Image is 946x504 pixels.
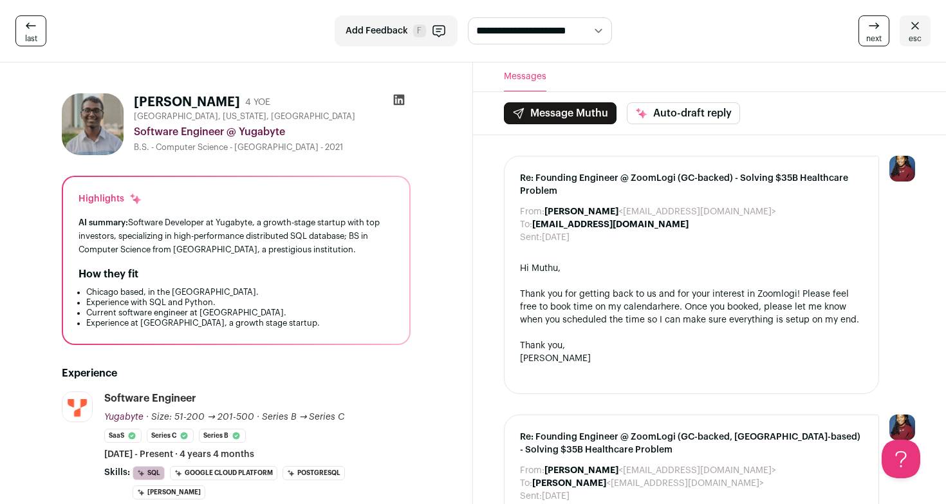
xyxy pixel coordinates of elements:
[900,15,931,46] a: esc
[134,124,411,140] div: Software Engineer @ Yugabyte
[134,93,240,111] h1: [PERSON_NAME]
[542,490,570,503] dd: [DATE]
[104,448,254,461] span: [DATE] - Present · 4 years 4 months
[520,218,532,231] dt: To:
[86,287,394,297] li: Chicago based, in the [GEOGRAPHIC_DATA].
[532,479,606,488] b: [PERSON_NAME]
[283,466,345,480] li: PostgreSQL
[79,192,142,205] div: Highlights
[62,93,124,155] img: effbeb6a388e47eb2a6ddb74fd1887af6b595f3a188399380b969fb538e122c5
[866,33,882,44] span: next
[520,339,863,352] div: Thank you,
[504,62,546,91] button: Messages
[104,429,142,443] li: SaaS
[25,33,37,44] span: last
[889,415,915,440] img: 10010497-medium_jpg
[147,429,194,443] li: Series C
[520,262,863,275] div: Hi Muthu,
[335,15,458,46] button: Add Feedback F
[413,24,426,37] span: F
[15,15,46,46] a: last
[520,477,532,490] dt: To:
[520,431,863,456] span: Re: Founding Engineer @ ZoomLogi (GC-backed, [GEOGRAPHIC_DATA]-based) - Solving $35B Healthcare P...
[544,207,618,216] b: [PERSON_NAME]
[520,205,544,218] dt: From:
[62,366,411,381] h2: Experience
[199,429,246,443] li: Series B
[86,308,394,318] li: Current software engineer at [GEOGRAPHIC_DATA].
[170,466,277,480] li: Google Cloud Platform
[544,464,776,477] dd: <[EMAIL_ADDRESS][DOMAIN_NAME]>
[858,15,889,46] a: next
[882,440,920,478] iframe: Help Scout Beacon - Open
[520,464,544,477] dt: From:
[542,231,570,244] dd: [DATE]
[262,413,345,422] span: Series B → Series C
[257,411,259,424] span: ·
[909,33,922,44] span: esc
[504,102,617,124] button: Message Muthu
[520,352,863,365] div: [PERSON_NAME]
[133,485,205,499] li: [PERSON_NAME]
[86,297,394,308] li: Experience with SQL and Python.
[79,216,394,256] div: Software Developer at Yugabyte, a growth-stage startup with top investors, specializing in high-p...
[134,111,355,122] span: [GEOGRAPHIC_DATA], [US_STATE], [GEOGRAPHIC_DATA]
[79,218,128,227] span: AI summary:
[104,413,144,422] span: Yugabyte
[104,466,130,479] span: Skills:
[544,205,776,218] dd: <[EMAIL_ADDRESS][DOMAIN_NAME]>
[532,477,764,490] dd: <[EMAIL_ADDRESS][DOMAIN_NAME]>
[520,490,542,503] dt: Sent:
[520,288,863,326] div: Thank you for getting back to us and for your interest in Zoomlogi! Please feel free to book time...
[134,142,411,153] div: B.S. - Computer Science - [GEOGRAPHIC_DATA] - 2021
[544,466,618,475] b: [PERSON_NAME]
[133,466,165,480] li: SQL
[86,318,394,328] li: Experience at [GEOGRAPHIC_DATA], a growth stage startup.
[520,231,542,244] dt: Sent:
[627,102,740,124] button: Auto-draft reply
[62,392,92,422] img: 25bad6a1b5e32633f15590344360cb923af03e9e0926c3fa90bb0b3442dafb08.jpg
[104,391,196,406] div: Software Engineer
[661,303,680,312] a: here
[520,172,863,198] span: Re: Founding Engineer @ ZoomLogi (GC-backed) - Solving $35B Healthcare Problem
[79,266,138,282] h2: How they fit
[889,156,915,182] img: 10010497-medium_jpg
[346,24,408,37] span: Add Feedback
[532,220,689,229] b: [EMAIL_ADDRESS][DOMAIN_NAME]
[146,413,254,422] span: · Size: 51-200 → 201-500
[245,96,270,109] div: 4 YOE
